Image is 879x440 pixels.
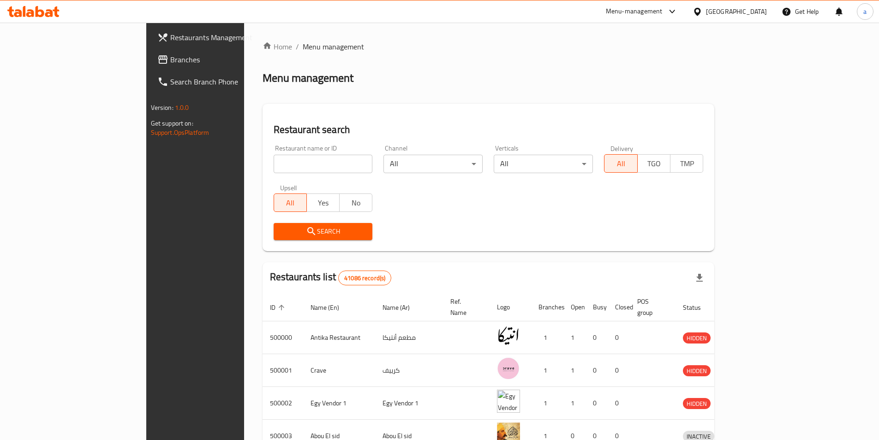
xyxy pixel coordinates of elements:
[494,155,593,173] div: All
[303,354,375,387] td: Crave
[706,6,767,17] div: [GEOGRAPHIC_DATA]
[683,332,711,344] div: HIDDEN
[263,41,715,52] nav: breadcrumb
[683,366,711,376] span: HIDDEN
[170,76,286,87] span: Search Branch Phone
[670,154,703,173] button: TMP
[450,296,478,318] span: Ref. Name
[608,321,630,354] td: 0
[610,145,634,151] label: Delivery
[274,123,704,137] h2: Restaurant search
[311,302,351,313] span: Name (En)
[683,302,713,313] span: Status
[563,354,586,387] td: 1
[278,196,303,210] span: All
[150,26,293,48] a: Restaurants Management
[303,41,364,52] span: Menu management
[270,270,392,285] h2: Restaurants list
[274,223,373,240] button: Search
[274,155,373,173] input: Search for restaurant name or ID..
[586,321,608,354] td: 0
[303,387,375,420] td: Egy Vendor 1
[688,267,711,289] div: Export file
[531,293,563,321] th: Branches
[151,127,209,139] a: Support.OpsPlatform
[608,354,630,387] td: 0
[497,357,520,380] img: Crave
[175,102,189,114] span: 1.0.0
[497,390,520,413] img: Egy Vendor 1
[531,387,563,420] td: 1
[608,157,634,170] span: All
[296,41,299,52] li: /
[637,296,664,318] span: POS group
[339,193,372,212] button: No
[303,321,375,354] td: Antika Restaurant
[311,196,336,210] span: Yes
[263,71,353,85] h2: Menu management
[563,293,586,321] th: Open
[338,271,391,285] div: Total records count
[531,354,563,387] td: 1
[170,32,286,43] span: Restaurants Management
[383,302,422,313] span: Name (Ar)
[604,154,637,173] button: All
[608,387,630,420] td: 0
[281,226,365,237] span: Search
[863,6,867,17] span: a
[586,354,608,387] td: 0
[563,387,586,420] td: 1
[497,324,520,347] img: Antika Restaurant
[375,387,443,420] td: Egy Vendor 1
[339,274,391,283] span: 41086 record(s)
[375,321,443,354] td: مطعم أنتيكا
[531,321,563,354] td: 1
[683,333,711,344] span: HIDDEN
[683,398,711,409] span: HIDDEN
[608,293,630,321] th: Closed
[270,302,287,313] span: ID
[674,157,700,170] span: TMP
[637,154,670,173] button: TGO
[170,54,286,65] span: Branches
[150,48,293,71] a: Branches
[306,193,340,212] button: Yes
[151,102,173,114] span: Version:
[586,293,608,321] th: Busy
[490,293,531,321] th: Logo
[343,196,369,210] span: No
[606,6,663,17] div: Menu-management
[274,193,307,212] button: All
[563,321,586,354] td: 1
[641,157,667,170] span: TGO
[383,155,483,173] div: All
[280,184,297,191] label: Upsell
[151,117,193,129] span: Get support on:
[586,387,608,420] td: 0
[150,71,293,93] a: Search Branch Phone
[375,354,443,387] td: كرييف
